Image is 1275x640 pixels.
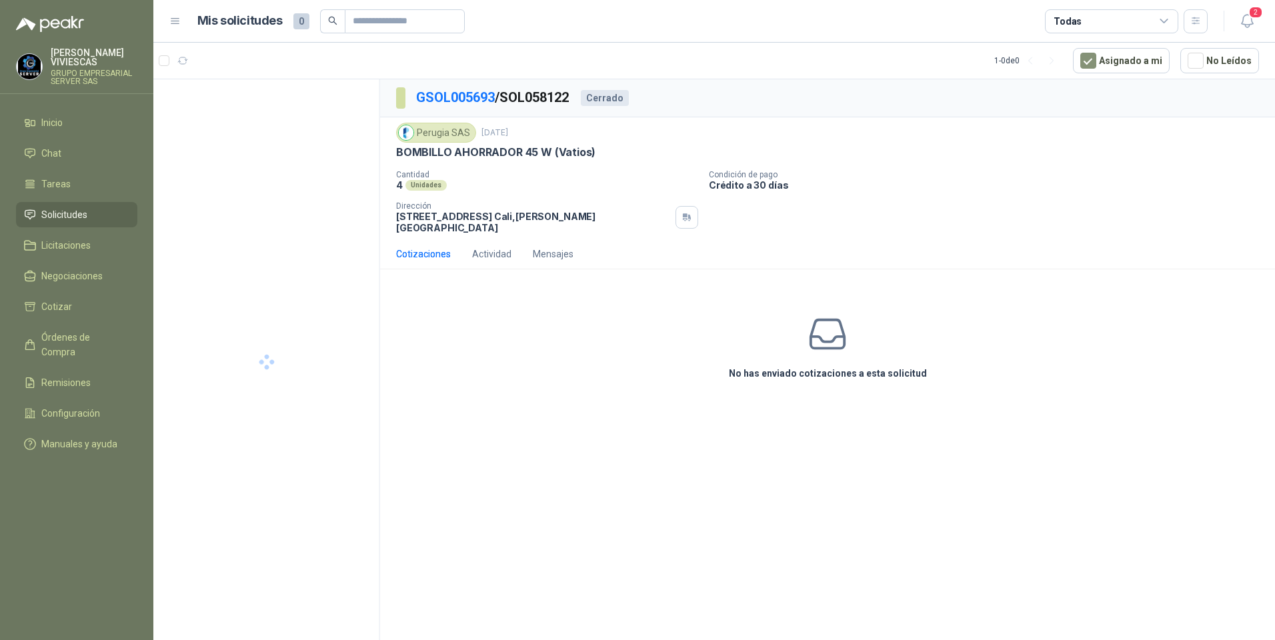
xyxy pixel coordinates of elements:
[16,263,137,289] a: Negociaciones
[1248,6,1263,19] span: 2
[396,211,670,233] p: [STREET_ADDRESS] Cali , [PERSON_NAME][GEOGRAPHIC_DATA]
[41,437,117,451] span: Manuales y ayuda
[328,16,337,25] span: search
[16,233,137,258] a: Licitaciones
[16,16,84,32] img: Logo peakr
[41,238,91,253] span: Licitaciones
[405,180,447,191] div: Unidades
[396,145,595,159] p: BOMBILLO AHORRADOR 45 W (Vatios)
[16,171,137,197] a: Tareas
[293,13,309,29] span: 0
[16,141,137,166] a: Chat
[41,207,87,222] span: Solicitudes
[581,90,629,106] div: Cerrado
[994,50,1062,71] div: 1 - 0 de 0
[41,146,61,161] span: Chat
[1073,48,1170,73] button: Asignado a mi
[16,431,137,457] a: Manuales y ayuda
[16,294,137,319] a: Cotizar
[41,177,71,191] span: Tareas
[16,325,137,365] a: Órdenes de Compra
[396,247,451,261] div: Cotizaciones
[396,201,670,211] p: Dirección
[709,179,1270,191] p: Crédito a 30 días
[16,110,137,135] a: Inicio
[396,179,403,191] p: 4
[396,170,698,179] p: Cantidad
[41,299,72,314] span: Cotizar
[729,366,927,381] h3: No has enviado cotizaciones a esta solicitud
[472,247,511,261] div: Actividad
[51,48,137,67] p: [PERSON_NAME] VIVIESCAS
[481,127,508,139] p: [DATE]
[41,375,91,390] span: Remisiones
[1235,9,1259,33] button: 2
[399,125,413,140] img: Company Logo
[1054,14,1082,29] div: Todas
[16,401,137,426] a: Configuración
[16,202,137,227] a: Solicitudes
[416,87,570,108] p: / SOL058122
[51,69,137,85] p: GRUPO EMPRESARIAL SERVER SAS
[1180,48,1259,73] button: No Leídos
[16,370,137,395] a: Remisiones
[709,170,1270,179] p: Condición de pago
[533,247,573,261] div: Mensajes
[41,115,63,130] span: Inicio
[41,330,125,359] span: Órdenes de Compra
[396,123,476,143] div: Perugia SAS
[41,269,103,283] span: Negociaciones
[17,54,42,79] img: Company Logo
[41,406,100,421] span: Configuración
[197,11,283,31] h1: Mis solicitudes
[416,89,495,105] a: GSOL005693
